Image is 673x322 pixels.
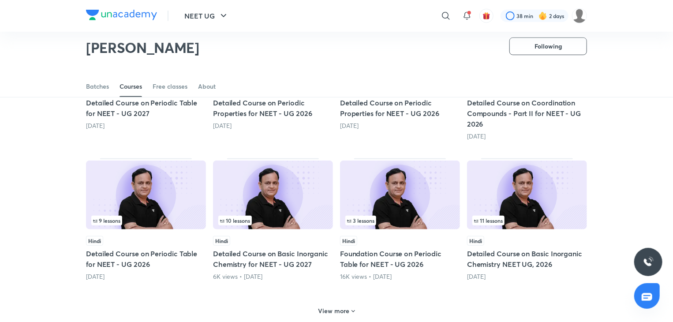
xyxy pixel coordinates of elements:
span: 10 lessons [220,218,250,223]
span: 9 lessons [93,218,120,223]
div: Free classes [153,82,187,91]
h5: Detailed Course on Periodic Properties for NEET - UG 2026 [340,97,460,119]
div: 6K views • 2 months ago [213,272,333,281]
button: Following [509,37,587,55]
span: Hindi [467,236,484,246]
div: Courses [120,82,142,91]
h5: Detailed Course on Basic Inorganic Chemistry NEET UG, 2026 [467,248,587,270]
img: streak [538,11,547,20]
div: left [91,216,201,225]
div: left [345,216,455,225]
div: 1 month ago [467,132,587,141]
div: 1 month ago [340,121,460,130]
div: infosection [218,216,328,225]
div: 2 months ago [467,272,587,281]
a: Courses [120,76,142,97]
div: infocontainer [91,216,201,225]
span: Hindi [213,236,230,246]
div: 18 days ago [213,121,333,130]
img: Company Logo [86,10,157,20]
h5: Foundation Course on Periodic Table for NEET - UG 2026 [340,248,460,270]
h5: Detailed Course on Periodic Table for NEET - UG 2026 [86,248,206,270]
div: Foundation Course on Periodic Table for NEET - UG 2026 [340,158,460,281]
div: Detailed Course on Basic Inorganic Chemistry for NEET - UG 2027 [213,158,333,281]
div: 1 month ago [86,272,206,281]
h6: View more [318,307,350,315]
img: Thumbnail [86,161,206,229]
span: Following [535,42,562,51]
div: left [472,216,582,225]
span: 3 lessons [347,218,374,223]
a: About [198,76,216,97]
div: left [218,216,328,225]
h5: Detailed Course on Periodic Properties for NEET - UG 2026 [213,97,333,119]
div: Detailed Course on Basic Inorganic Chemistry NEET UG, 2026 [467,158,587,281]
img: Sakshi [572,8,587,23]
span: Hindi [340,236,357,246]
img: Thumbnail [467,161,587,229]
h5: Detailed Course on Basic Inorganic Chemistry for NEET - UG 2027 [213,248,333,270]
div: Detailed Course on Periodic Table for NEET - UG 2026 [86,158,206,281]
div: infocontainer [472,216,582,225]
img: ttu [643,257,654,267]
h2: [PERSON_NAME] [86,39,199,56]
div: infocontainer [218,216,328,225]
div: infosection [472,216,582,225]
h5: Detailed Course on Periodic Table for NEET - UG 2027 [86,97,206,119]
a: Free classes [153,76,187,97]
a: Batches [86,76,109,97]
img: avatar [482,12,490,20]
span: 11 lessons [474,218,503,223]
img: Thumbnail [340,161,460,229]
div: 16K views • 2 months ago [340,272,460,281]
h5: Detailed Course on Coordination Compounds - Part II for NEET - UG 2026 [467,97,587,129]
button: avatar [479,9,494,23]
img: Thumbnail [213,161,333,229]
span: Hindi [86,236,103,246]
a: Company Logo [86,10,157,22]
div: infocontainer [345,216,455,225]
div: infosection [345,216,455,225]
div: infosection [91,216,201,225]
div: 15 days ago [86,121,206,130]
div: Batches [86,82,109,91]
button: NEET UG [179,7,234,25]
div: About [198,82,216,91]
